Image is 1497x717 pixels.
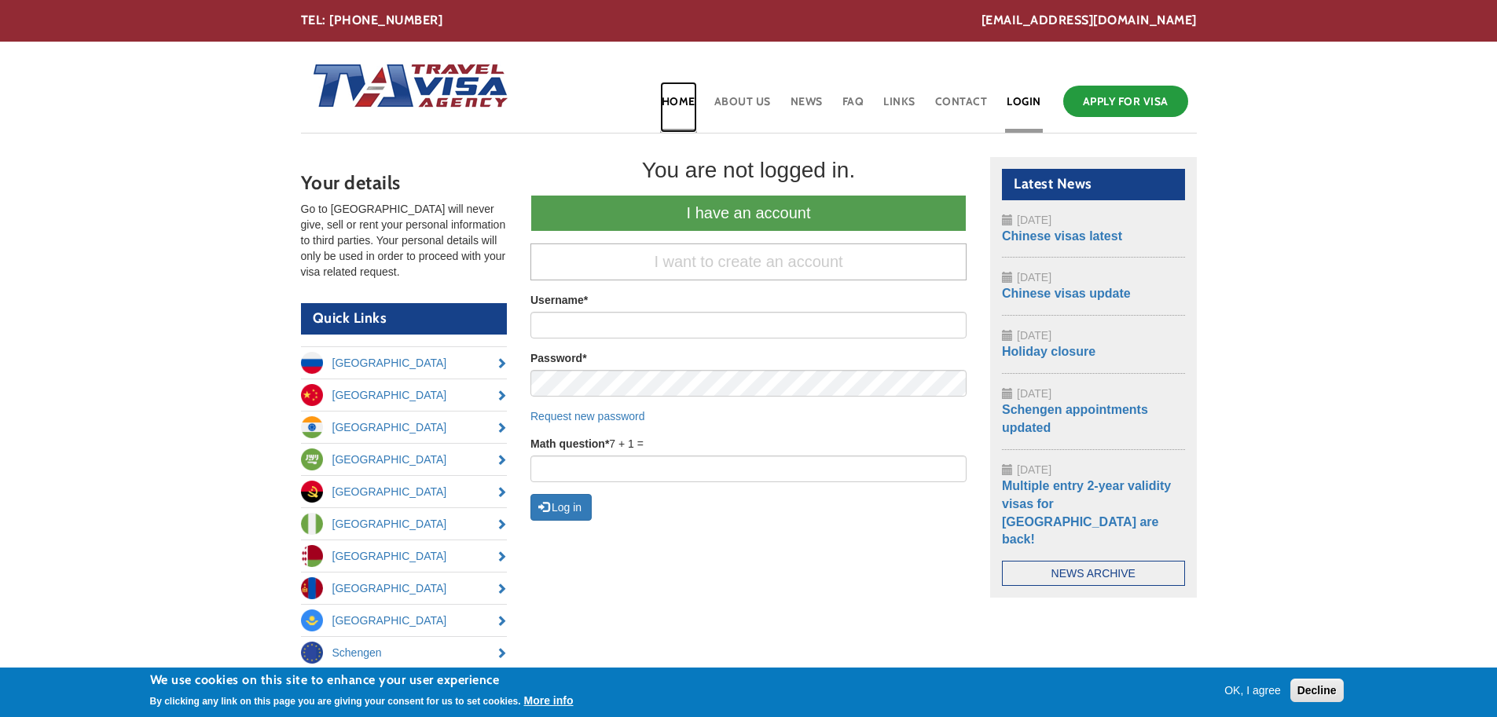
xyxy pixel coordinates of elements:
a: Multiple entry 2-year validity visas for [GEOGRAPHIC_DATA] are back! [1002,479,1171,547]
a: Chinese visas latest [1002,229,1122,243]
span: [DATE] [1017,214,1051,226]
a: News [789,82,824,133]
a: [EMAIL_ADDRESS][DOMAIN_NAME] [981,12,1197,30]
div: You are not logged in. [530,157,967,184]
a: Login [1005,82,1043,133]
button: OK, I agree [1218,682,1287,698]
div: TEL: [PHONE_NUMBER] [301,12,1197,30]
span: [DATE] [1017,387,1051,400]
span: This field is required. [582,352,586,364]
a: Home [660,82,697,133]
a: Apply for Visa [1063,86,1188,117]
label: Password [530,350,587,366]
span: [DATE] [1017,463,1051,476]
a: Chinese visas update [1002,287,1131,300]
h2: We use cookies on this site to enhance your user experience [150,671,574,689]
div: 7 + 1 = [530,436,967,482]
label: Username [530,292,588,308]
a: [GEOGRAPHIC_DATA] [301,347,508,379]
a: [GEOGRAPHIC_DATA] [301,379,508,411]
a: News Archive [1002,561,1185,586]
a: [GEOGRAPHIC_DATA] [301,476,508,507]
a: Request new password [530,410,645,423]
a: [GEOGRAPHIC_DATA] [301,605,508,636]
a: [GEOGRAPHIC_DATA] [301,540,508,572]
a: [GEOGRAPHIC_DATA] [301,444,508,475]
img: Home [301,48,510,126]
button: Decline [1290,679,1344,702]
a: [GEOGRAPHIC_DATA] [301,412,508,443]
a: Links [882,82,917,133]
a: I want to create an account [530,243,967,280]
h2: Latest News [1002,169,1185,200]
a: Contact [934,82,989,133]
button: More info [524,693,574,708]
h3: Your details [301,173,508,193]
label: Math question [530,436,609,452]
a: I have an account [530,195,967,232]
span: This field is required. [584,294,588,306]
a: FAQ [841,82,866,133]
a: [GEOGRAPHIC_DATA] [301,573,508,604]
p: Go to [GEOGRAPHIC_DATA] will never give, sell or rent your personal information to third parties.... [301,201,508,280]
a: Schengen appointments updated [1002,403,1148,434]
button: Log in [530,494,592,521]
span: This field is required. [605,437,609,450]
a: [GEOGRAPHIC_DATA] [301,508,508,540]
p: By clicking any link on this page you are giving your consent for us to set cookies. [150,696,521,707]
a: About Us [713,82,772,133]
a: Holiday closure [1002,345,1095,358]
a: Schengen [301,637,508,668]
span: [DATE] [1017,329,1051,342]
span: [DATE] [1017,271,1051,284]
